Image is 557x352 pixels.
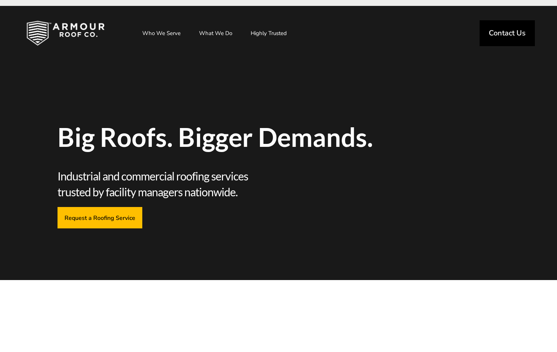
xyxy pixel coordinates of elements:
a: What We Do [192,24,240,42]
a: Who We Serve [135,24,188,42]
a: Contact Us [480,20,535,46]
img: Industrial and Commercial Roofing Company | Armour Roof Co. [15,15,116,52]
span: Request a Roofing Service [65,214,135,221]
span: Industrial and commercial roofing services trusted by facility managers nationwide. [58,168,276,200]
a: Highly Trusted [243,24,294,42]
span: Contact Us [489,30,526,37]
span: Big Roofs. Bigger Demands. [58,124,386,150]
a: Request a Roofing Service [58,207,142,228]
